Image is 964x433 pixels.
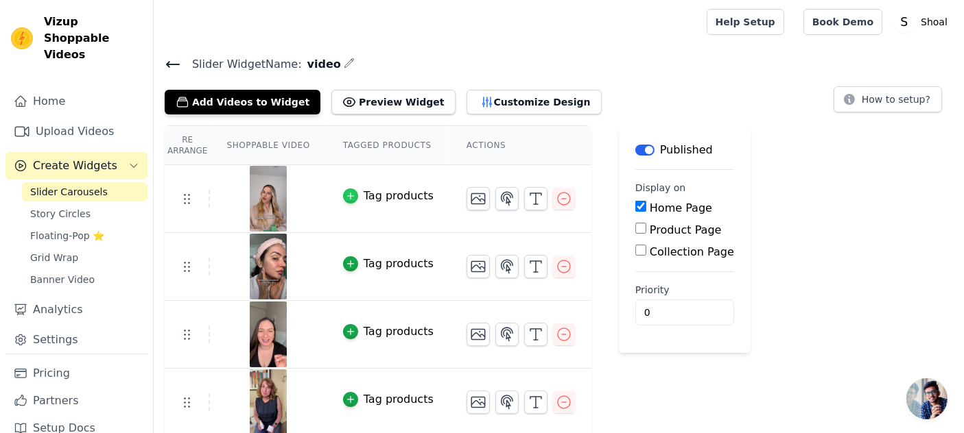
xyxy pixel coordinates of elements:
img: Vizup [11,27,33,49]
button: Tag products [343,323,434,340]
th: Tagged Products [327,126,450,165]
button: Change Thumbnail [467,187,490,210]
th: Re Arrange [165,126,210,165]
a: Slider Carousels [22,182,148,201]
span: Create Widgets [33,158,117,174]
div: Tag products [364,188,434,204]
a: Pricing [5,360,148,387]
button: Tag products [343,256,434,272]
button: Preview Widget [331,90,455,114]
label: Collection Page [650,245,734,258]
text: S [901,15,908,29]
th: Actions [450,126,591,165]
button: How to setup? [834,86,942,112]
a: Settings [5,326,148,354]
p: Published [660,142,713,158]
button: Tag products [343,391,434,408]
div: Tag products [364,256,434,272]
a: Grid Wrap [22,248,148,267]
a: Story Circles [22,204,148,223]
a: Analytics [5,296,148,323]
label: Product Page [650,223,722,236]
div: Tag products [364,391,434,408]
button: Change Thumbnail [467,323,490,346]
a: Help Setup [707,9,784,35]
a: Book Demo [803,9,882,35]
button: Add Videos to Widget [165,90,320,114]
span: Floating-Pop ⭐ [30,229,104,243]
th: Shoppable Video [210,126,326,165]
button: S Shoal [893,10,953,34]
a: Floating-Pop ⭐ [22,226,148,245]
legend: Display on [635,181,686,195]
span: Grid Wrap [30,251,78,264]
a: How to setup? [834,96,942,109]
button: Customize Design [467,90,602,114]
a: Partners [5,387,148,415]
a: Home [5,88,148,115]
span: Story Circles [30,207,91,221]
div: Tag products [364,323,434,340]
img: vizup-images-1afa.png [249,234,287,299]
span: Banner Video [30,273,95,286]
span: video [302,56,341,73]
button: Change Thumbnail [467,255,490,278]
img: tn-4b37511a8b144c15bcd919c828ccc6ca.png [249,301,287,367]
p: Shoal [915,10,953,34]
label: Home Page [650,201,712,214]
button: Create Widgets [5,152,148,180]
div: Edit Name [344,55,355,73]
span: Slider Carousels [30,185,108,199]
label: Priority [635,283,734,297]
img: vizup-images-c6ce.png [249,166,287,232]
a: Banner Video [22,270,148,289]
div: Открытый чат [906,378,948,419]
span: Vizup Shoppable Videos [44,14,142,63]
button: Change Thumbnail [467,391,490,414]
span: Slider Widget Name: [181,56,302,73]
button: Tag products [343,188,434,204]
a: Upload Videos [5,118,148,145]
